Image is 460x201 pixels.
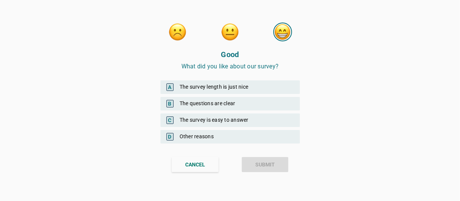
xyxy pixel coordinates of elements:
[166,83,174,91] span: A
[221,50,239,59] strong: Good
[160,97,300,110] div: The questions are clear
[185,161,205,169] div: CANCEL
[160,80,300,94] div: The survey length is just nice
[166,100,174,107] span: B
[181,63,279,70] span: What did you like about our survey?
[166,133,174,141] span: D
[166,116,174,124] span: C
[160,130,300,144] div: Other reasons
[172,157,219,172] button: CANCEL
[160,113,300,127] div: The survey is easy to answer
